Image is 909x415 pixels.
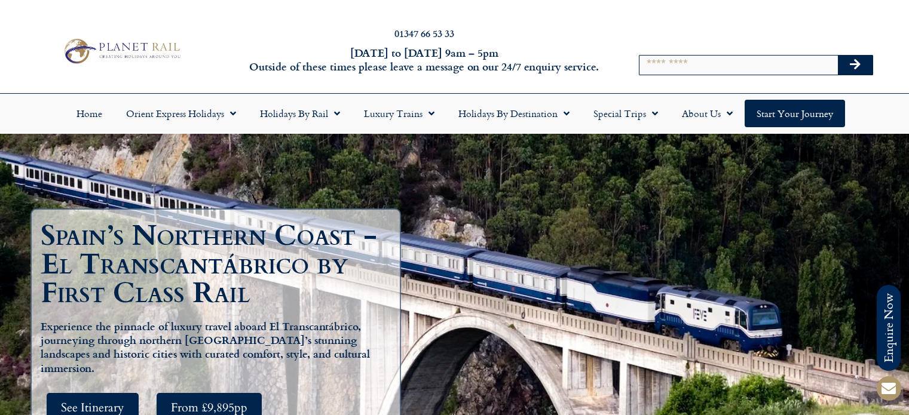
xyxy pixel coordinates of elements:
[41,222,397,308] h1: Spain’s Northern Coast - El Transcantábrico by First Class Rail
[171,400,247,415] span: From £9,895pp
[838,56,873,75] button: Search
[394,26,454,40] a: 01347 66 53 33
[581,100,670,127] a: Special Trips
[41,319,397,375] h5: Experience the pinnacle of luxury travel aboard El Transcantábrico, journeying through northern [...
[352,100,446,127] a: Luxury Trains
[114,100,248,127] a: Orient Express Holidays
[61,400,124,415] span: See Itinerary
[65,100,114,127] a: Home
[745,100,845,127] a: Start your Journey
[59,36,183,66] img: Planet Rail Train Holidays Logo
[248,100,352,127] a: Holidays by Rail
[246,46,603,74] h6: [DATE] to [DATE] 9am – 5pm Outside of these times please leave a message on our 24/7 enquiry serv...
[446,100,581,127] a: Holidays by Destination
[6,100,903,127] nav: Menu
[670,100,745,127] a: About Us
